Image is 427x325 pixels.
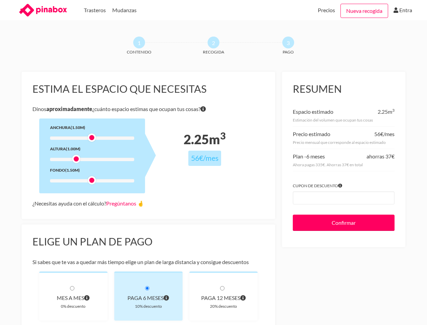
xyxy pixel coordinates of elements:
div: Precio mensual que corresponde al espacio estimado [293,139,395,146]
span: Si tienes algún cupón introdúcelo para aplicar el descuento [338,182,342,189]
div: Ahora pagas 335€. Ahorras 37€ en total [293,161,395,168]
span: (1.50m) [71,125,85,130]
div: Mes a mes [50,293,97,303]
div: Anchura [50,124,134,131]
div: 0% descuento [50,303,97,310]
span: 56€ [191,154,203,162]
div: 10% descuento [125,303,172,310]
span: /mes [203,154,218,162]
span: Pagas al principio de cada mes por el volumen que ocupan tus cosas. A diferencia de otros planes ... [84,293,90,303]
div: ahorras 37€ [366,152,395,161]
b: aproximadamente [46,106,92,112]
div: Altura [50,145,134,152]
span: Contenido [114,48,164,56]
p: Si sabes que te vas a quedar más tiempo elige un plan de larga distancia y consigue descuentos [32,257,265,267]
span: /mes [383,131,395,137]
span: Recogida [189,48,238,56]
span: Si tienes dudas sobre volumen exacto de tus cosas no te preocupes porque nuestro equipo te dirá e... [200,104,206,114]
span: m [209,132,226,147]
span: 2 [208,37,219,48]
span: Pagas cada 6 meses por el volumen que ocupan tus cosas. El precio incluye el descuento de 10% y e... [164,293,169,303]
span: (1.50m) [65,168,80,173]
span: m [388,108,395,115]
span: Pagas cada 12 meses por el volumen que ocupan tus cosas. El precio incluye el descuento de 20% y ... [240,293,246,303]
span: 56€ [374,131,383,137]
span: Pago [263,48,313,56]
div: Plan - [293,152,325,161]
div: Espacio estimado [293,107,333,116]
h3: Elige un plan de pago [32,235,265,248]
div: Estimación del volumen que ocupan tus cosas [293,116,395,124]
sup: 3 [392,108,395,113]
div: paga 6 meses [125,293,172,303]
h3: Estima el espacio que necesitas [32,83,265,95]
p: Dinos ¿cuánto espacio estimas que ocupan tus cosas? [32,104,265,114]
span: (1.00m) [66,146,80,151]
a: Nueva recogida [340,4,388,18]
span: 1 [133,37,145,48]
div: Fondo [50,167,134,174]
a: Pregúntanos 🤞 [106,200,144,207]
h3: Resumen [293,83,395,95]
div: paga 12 meses [200,293,247,303]
div: Precio estimado [293,129,330,139]
span: 6 meses [306,153,325,159]
span: 2.25 [378,108,388,115]
span: 2.25 [184,132,209,147]
div: ¿Necesitas ayuda con el cálculo? [32,199,265,208]
span: 3 [282,37,294,48]
div: 20% descuento [200,303,247,310]
iframe: Chat Widget [289,206,427,325]
sup: 3 [220,130,226,142]
label: Cupon de descuento [293,182,395,189]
